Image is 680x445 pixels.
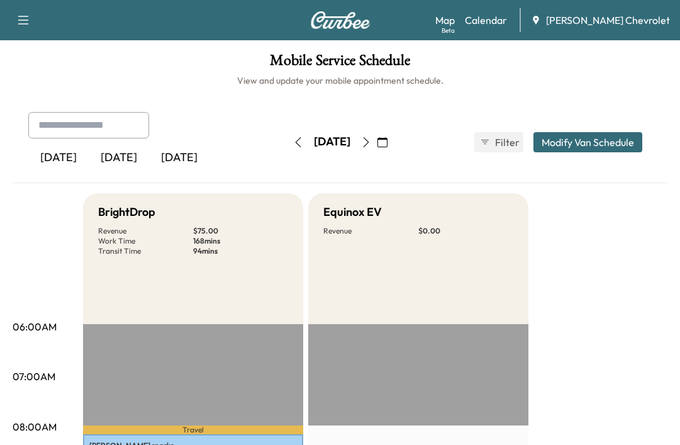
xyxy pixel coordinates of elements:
[474,132,523,152] button: Filter
[149,144,209,172] div: [DATE]
[314,134,350,150] div: [DATE]
[533,132,642,152] button: Modify Van Schedule
[98,246,193,256] p: Transit Time
[323,226,418,236] p: Revenue
[465,13,507,28] a: Calendar
[13,369,55,384] p: 07:00AM
[28,144,89,172] div: [DATE]
[193,226,288,236] p: $ 75.00
[495,135,518,150] span: Filter
[98,203,155,221] h5: BrightDrop
[13,419,57,434] p: 08:00AM
[193,236,288,246] p: 168 mins
[98,226,193,236] p: Revenue
[546,13,670,28] span: [PERSON_NAME] Chevrolet
[310,11,371,29] img: Curbee Logo
[13,53,667,74] h1: Mobile Service Schedule
[323,203,382,221] h5: Equinox EV
[193,246,288,256] p: 94 mins
[89,144,149,172] div: [DATE]
[83,425,303,434] p: Travel
[98,236,193,246] p: Work Time
[418,226,513,236] p: $ 0.00
[435,13,455,28] a: MapBeta
[13,319,57,334] p: 06:00AM
[13,74,667,87] h6: View and update your mobile appointment schedule.
[442,26,455,35] div: Beta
